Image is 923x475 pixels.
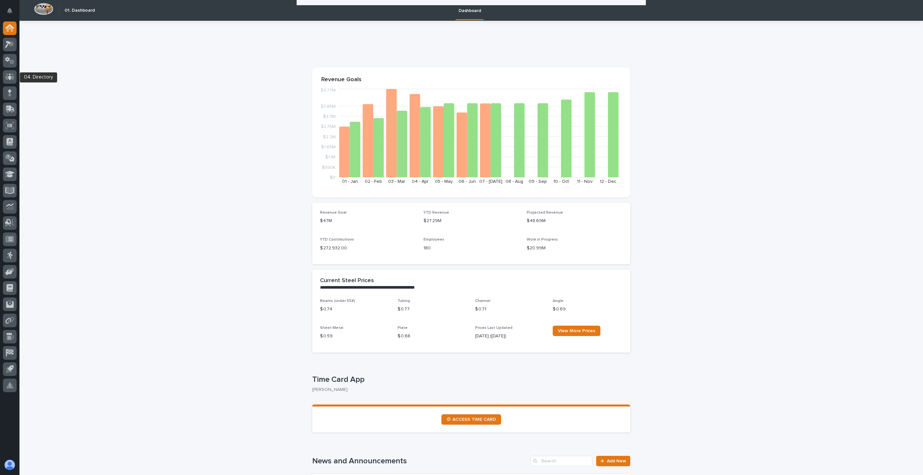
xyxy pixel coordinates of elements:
tspan: $1.65M [321,145,336,149]
span: Work in Progress [527,238,558,242]
tspan: $3.3M [323,114,336,119]
button: users-avatar [3,458,17,472]
p: $ 0.77 [398,306,467,313]
p: $ 0.68 [398,333,467,340]
text: 04 - Apr [412,179,429,184]
span: Angle [553,299,563,303]
span: Plate [398,326,408,330]
span: Revenue Goal [320,211,347,215]
p: 180 [424,245,519,252]
tspan: $3.85M [320,104,336,108]
text: 03 - Mar [388,179,405,184]
p: Time Card App [312,375,628,384]
p: [DATE] ([DATE]) [475,333,545,340]
span: YTD Contributions [320,238,354,242]
text: 09 - Sep [529,179,547,184]
text: 12 - Dec [600,179,616,184]
p: [PERSON_NAME] [312,387,625,393]
text: 02 - Feb [365,179,382,184]
tspan: $4.77M [320,88,336,93]
text: 10 - Oct [553,179,569,184]
span: Beams (under 55#) [320,299,355,303]
span: Tubing [398,299,410,303]
span: Employees [424,238,444,242]
span: ⏲ ACCESS TIME CARD [447,417,496,422]
text: 06 - Jun [459,179,476,184]
input: Search [531,456,592,466]
span: Add New [607,459,626,463]
a: ⏲ ACCESS TIME CARD [441,414,501,425]
p: Revenue Goals [321,76,621,83]
p: $ 272,932.00 [320,245,416,252]
div: Notifications [8,8,17,18]
p: $48.69M [527,218,622,224]
a: Add New [596,456,630,466]
p: $ 0.71 [475,306,545,313]
span: View More Prices [558,329,595,333]
a: View More Prices [553,326,600,336]
h2: 01. Dashboard [65,8,95,13]
p: $ 0.69 [553,306,622,313]
text: 08 - Aug [506,179,523,184]
img: Workspace Logo [34,3,53,15]
p: $47M [320,218,416,224]
span: Sheet Metal [320,326,343,330]
tspan: $550K [322,165,336,169]
h1: News and Announcements [312,456,528,466]
text: 05 - May [435,179,453,184]
tspan: $0 [330,175,336,180]
span: YTD Revenue [424,211,449,215]
p: $27.29M [424,218,519,224]
button: Notifications [3,4,17,18]
span: Prices Last Updated [475,326,512,330]
h2: Current Steel Prices [320,277,374,284]
span: Projected Revenue [527,211,563,215]
tspan: $2.2M [323,134,336,139]
p: $20.99M [527,245,622,252]
text: 07 - [DATE] [479,179,502,184]
span: Channel [475,299,490,303]
p: $ 0.74 [320,306,390,313]
tspan: $1.1M [325,155,336,159]
text: 11 - Nov [577,179,593,184]
text: 01 - Jan [342,179,358,184]
tspan: $2.75M [321,124,336,129]
p: $ 0.59 [320,333,390,340]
